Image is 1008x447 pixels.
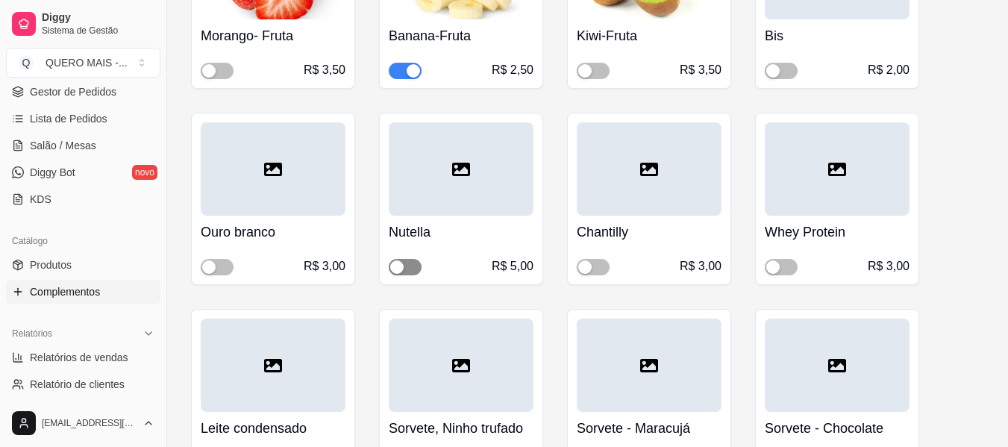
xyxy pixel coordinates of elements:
[30,350,128,365] span: Relatórios de vendas
[6,107,160,131] a: Lista de Pedidos
[577,418,721,439] h4: Sorvete - Maracujá
[492,257,533,275] div: R$ 5,00
[30,165,75,180] span: Diggy Bot
[30,138,96,153] span: Salão / Mesas
[201,25,345,46] h4: Morango- Fruta
[6,48,160,78] button: Select a team
[6,160,160,184] a: Diggy Botnovo
[765,25,910,46] h4: Bis
[680,257,721,275] div: R$ 3,00
[30,257,72,272] span: Produtos
[680,61,721,79] div: R$ 3,50
[6,229,160,253] div: Catálogo
[19,55,34,70] span: Q
[30,192,51,207] span: KDS
[201,418,345,439] h4: Leite condensado
[304,61,345,79] div: R$ 3,50
[868,257,910,275] div: R$ 3,00
[12,328,52,340] span: Relatórios
[577,222,721,243] h4: Chantilly
[6,80,160,104] a: Gestor de Pedidos
[6,346,160,369] a: Relatórios de vendas
[6,253,160,277] a: Produtos
[765,418,910,439] h4: Sorvete - Chocolate
[6,6,160,42] a: DiggySistema de Gestão
[201,222,345,243] h4: Ouro branco
[30,84,116,99] span: Gestor de Pedidos
[6,187,160,211] a: KDS
[42,417,137,429] span: [EMAIL_ADDRESS][DOMAIN_NAME]
[389,222,533,243] h4: Nutella
[30,284,100,299] span: Complementos
[577,25,721,46] h4: Kiwi-Fruta
[46,55,128,70] div: QUERO MAIS - ...
[6,280,160,304] a: Complementos
[42,25,154,37] span: Sistema de Gestão
[765,222,910,243] h4: Whey Protein
[42,11,154,25] span: Diggy
[868,61,910,79] div: R$ 2,00
[30,111,107,126] span: Lista de Pedidos
[389,25,533,46] h4: Banana-Fruta
[389,418,533,439] h4: Sorvete, Ninho trufado
[6,134,160,157] a: Salão / Mesas
[30,377,125,392] span: Relatório de clientes
[6,372,160,396] a: Relatório de clientes
[6,405,160,441] button: [EMAIL_ADDRESS][DOMAIN_NAME]
[304,257,345,275] div: R$ 3,00
[492,61,533,79] div: R$ 2,50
